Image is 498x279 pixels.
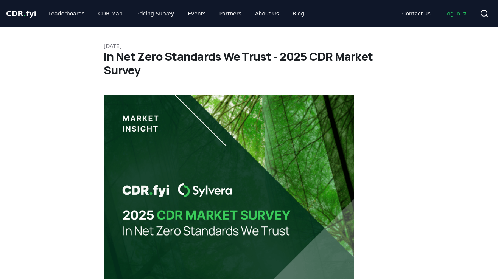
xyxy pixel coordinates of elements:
[444,10,468,17] span: Log in
[396,7,437,20] a: Contact us
[438,7,474,20] a: Log in
[92,7,129,20] a: CDR Map
[130,7,180,20] a: Pricing Survey
[42,7,310,20] nav: Main
[182,7,212,20] a: Events
[42,7,91,20] a: Leaderboards
[396,7,474,20] nav: Main
[213,7,247,20] a: Partners
[249,7,285,20] a: About Us
[6,8,36,19] a: CDR.fyi
[104,42,394,50] p: [DATE]
[23,9,26,18] span: .
[6,9,36,18] span: CDR fyi
[104,50,394,77] h1: In Net Zero Standards We Trust - 2025 CDR Market Survey
[286,7,310,20] a: Blog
